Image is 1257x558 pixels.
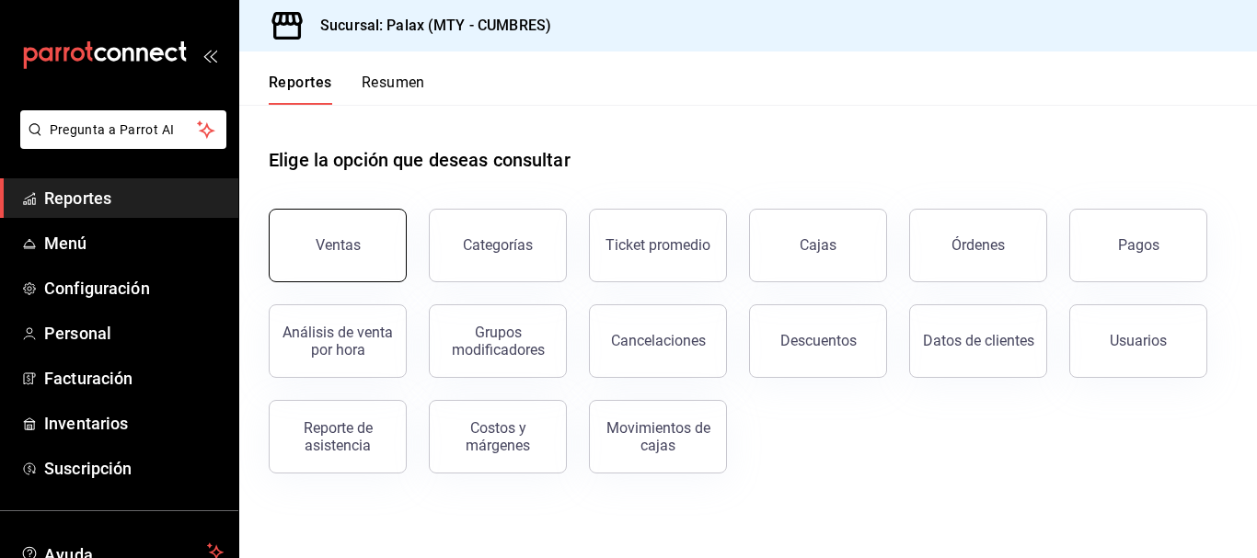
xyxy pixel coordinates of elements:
[269,304,407,378] button: Análisis de venta por hora
[44,276,224,301] span: Configuración
[269,74,425,105] div: navigation tabs
[441,324,555,359] div: Grupos modificadores
[749,209,887,282] a: Cajas
[44,186,224,211] span: Reportes
[909,304,1047,378] button: Datos de clientes
[429,209,567,282] button: Categorías
[13,133,226,153] a: Pregunta a Parrot AI
[749,304,887,378] button: Descuentos
[951,236,1005,254] div: Órdenes
[1069,304,1207,378] button: Usuarios
[429,304,567,378] button: Grupos modificadores
[269,209,407,282] button: Ventas
[20,110,226,149] button: Pregunta a Parrot AI
[605,236,710,254] div: Ticket promedio
[269,74,332,105] button: Reportes
[601,419,715,454] div: Movimientos de cajas
[50,120,198,140] span: Pregunta a Parrot AI
[589,209,727,282] button: Ticket promedio
[44,321,224,346] span: Personal
[589,304,727,378] button: Cancelaciones
[316,236,361,254] div: Ventas
[923,332,1034,349] div: Datos de clientes
[281,324,395,359] div: Análisis de venta por hora
[269,400,407,473] button: Reporte de asistencia
[44,231,224,256] span: Menú
[281,419,395,454] div: Reporte de asistencia
[429,400,567,473] button: Costos y márgenes
[44,456,224,481] span: Suscripción
[202,48,217,63] button: open_drawer_menu
[441,419,555,454] div: Costos y márgenes
[909,209,1047,282] button: Órdenes
[1110,332,1167,349] div: Usuarios
[44,366,224,391] span: Facturación
[463,236,533,254] div: Categorías
[589,400,727,473] button: Movimientos de cajas
[611,332,706,349] div: Cancelaciones
[306,15,551,37] h3: Sucursal: Palax (MTY - CUMBRES)
[44,411,224,436] span: Inventarios
[362,74,425,105] button: Resumen
[269,146,571,174] h1: Elige la opción que deseas consultar
[1069,209,1207,282] button: Pagos
[780,332,857,349] div: Descuentos
[800,234,837,256] div: Cajas
[1118,236,1159,254] div: Pagos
